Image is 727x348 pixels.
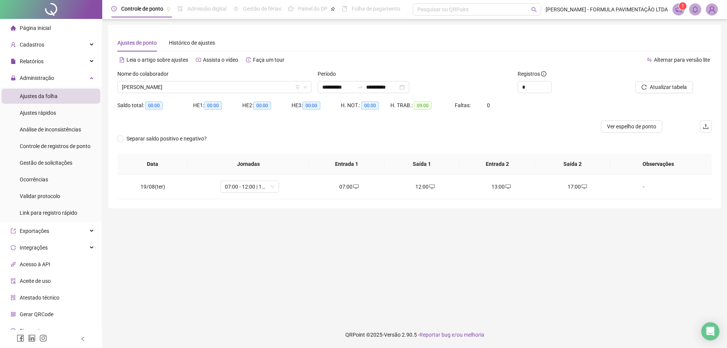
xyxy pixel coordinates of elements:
[11,42,16,47] span: user-add
[318,70,341,78] label: Período
[288,6,293,11] span: dashboard
[20,143,90,149] span: Controle de registros de ponto
[20,295,59,301] span: Atestado técnico
[701,322,719,340] div: Open Intercom Messenger
[20,311,53,317] span: Gerar QRCode
[679,2,686,10] sup: 1
[541,71,546,76] span: info-circle
[20,126,81,133] span: Análise de inconsistências
[607,122,656,131] span: Ver espelho de ponto
[20,58,44,64] span: Relatórios
[121,6,163,12] span: Controle de ponto
[20,75,54,81] span: Administração
[203,57,238,63] span: Assista o vídeo
[546,5,668,14] span: [PERSON_NAME] - FORMULA PAVIMENTAÇÃO LTDA
[455,102,472,108] span: Faltas:
[140,184,165,190] span: 19/08(ter)
[11,228,16,234] span: export
[654,57,710,63] span: Alternar para versão lite
[11,312,16,317] span: qrcode
[20,93,58,99] span: Ajustes da folha
[11,59,16,64] span: file
[39,334,47,342] span: instagram
[505,184,511,189] span: desktop
[11,262,16,267] span: api
[20,110,56,116] span: Ajustes rápidos
[390,101,455,110] div: H. TRAB.:
[193,101,242,110] div: HE 1:
[246,57,251,62] span: history
[352,6,400,12] span: Folha de pagamento
[384,332,401,338] span: Versão
[460,154,535,175] th: Entrada 2
[518,70,546,78] span: Registros
[303,85,307,89] span: down
[641,84,647,90] span: reload
[20,42,44,48] span: Cadastros
[621,183,666,191] div: -
[601,120,662,133] button: Ver espelho de ponto
[361,101,379,110] span: 00:00
[11,75,16,81] span: lock
[469,183,533,191] div: 13:00
[487,102,490,108] span: 0
[295,85,300,89] span: filter
[11,25,16,31] span: home
[20,160,72,166] span: Gestão de solicitações
[119,57,125,62] span: file-text
[102,321,727,348] footer: QRPoint © 2025 - 2.90.5 -
[393,183,457,191] div: 12:00
[384,154,460,175] th: Saída 1
[11,328,16,334] span: dollar
[117,40,157,46] span: Ajustes de ponto
[341,101,390,110] div: H. NOT.:
[357,84,363,90] span: swap-right
[253,57,284,63] span: Faça um tour
[178,6,183,11] span: file-done
[703,123,709,130] span: upload
[243,6,281,12] span: Gestão de férias
[20,278,51,284] span: Aceite de uso
[420,332,484,338] span: Reportar bug e/ou melhoria
[706,4,718,15] img: 84187
[610,154,706,175] th: Observações
[253,101,271,110] span: 00:00
[353,184,359,189] span: desktop
[647,57,652,62] span: swap
[20,176,48,183] span: Ocorrências
[20,193,60,199] span: Validar protocolo
[303,101,320,110] span: 00:00
[317,183,381,191] div: 07:00
[11,278,16,284] span: audit
[117,154,188,175] th: Data
[298,6,328,12] span: Painel do DP
[117,70,173,78] label: Nome do colaborador
[11,245,16,250] span: sync
[331,7,335,11] span: pushpin
[692,6,699,13] span: bell
[122,81,307,93] span: ELIEZER LOPES NUNES
[545,183,609,191] div: 17:00
[650,83,687,91] span: Atualizar tabela
[225,181,275,192] span: 07:00 - 12:00 | 13:00 - 17:00
[117,101,193,110] div: Saldo total:
[531,7,537,12] span: search
[242,101,292,110] div: HE 2:
[20,245,48,251] span: Integrações
[80,336,86,342] span: left
[126,57,188,63] span: Leia o artigo sobre ajustes
[414,101,432,110] span: 09:00
[309,154,384,175] th: Entrada 1
[20,328,44,334] span: Financeiro
[20,228,49,234] span: Exportações
[616,160,700,168] span: Observações
[123,134,210,143] span: Separar saldo positivo e negativo?
[535,154,610,175] th: Saída 2
[145,101,163,110] span: 00:00
[357,84,363,90] span: to
[204,101,222,110] span: 00:00
[28,334,36,342] span: linkedin
[675,6,682,13] span: notification
[196,57,201,62] span: youtube
[111,6,117,11] span: clock-circle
